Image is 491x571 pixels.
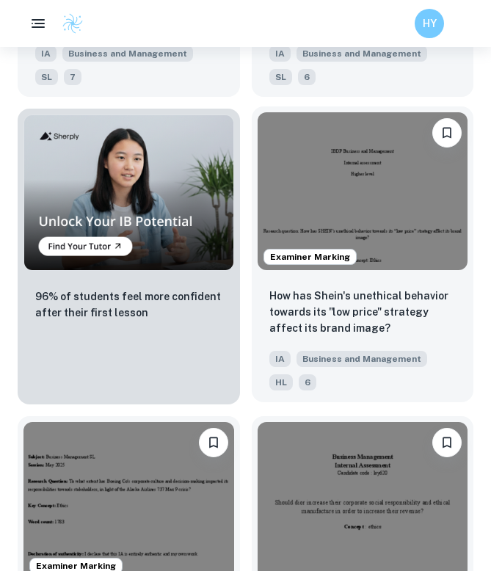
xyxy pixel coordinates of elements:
[298,69,316,85] span: 6
[421,15,438,32] h6: HY
[269,69,292,85] span: SL
[415,9,444,38] button: HY
[258,112,468,270] img: Business and Management IA example thumbnail: How has Shein's unethical behavior towar
[18,109,240,404] a: Thumbnail96% of students feel more confident after their first lesson
[64,69,81,85] span: 7
[23,114,234,271] img: Thumbnail
[432,118,462,148] button: Bookmark
[35,69,58,85] span: SL
[199,428,228,457] button: Bookmark
[432,428,462,457] button: Bookmark
[269,288,457,336] p: How has Shein's unethical behavior towards its "low price" strategy affect its brand image?
[53,12,84,34] a: Clastify logo
[269,351,291,367] span: IA
[35,288,222,321] p: 96% of students feel more confident after their first lesson
[252,109,474,404] a: Examiner MarkingBookmarkHow has Shein's unethical behavior towards its "low price" strategy affec...
[297,46,427,62] span: Business and Management
[264,250,356,263] span: Examiner Marking
[62,46,193,62] span: Business and Management
[62,12,84,34] img: Clastify logo
[297,351,427,367] span: Business and Management
[35,46,57,62] span: IA
[299,374,316,390] span: 6
[269,374,293,390] span: HL
[269,46,291,62] span: IA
